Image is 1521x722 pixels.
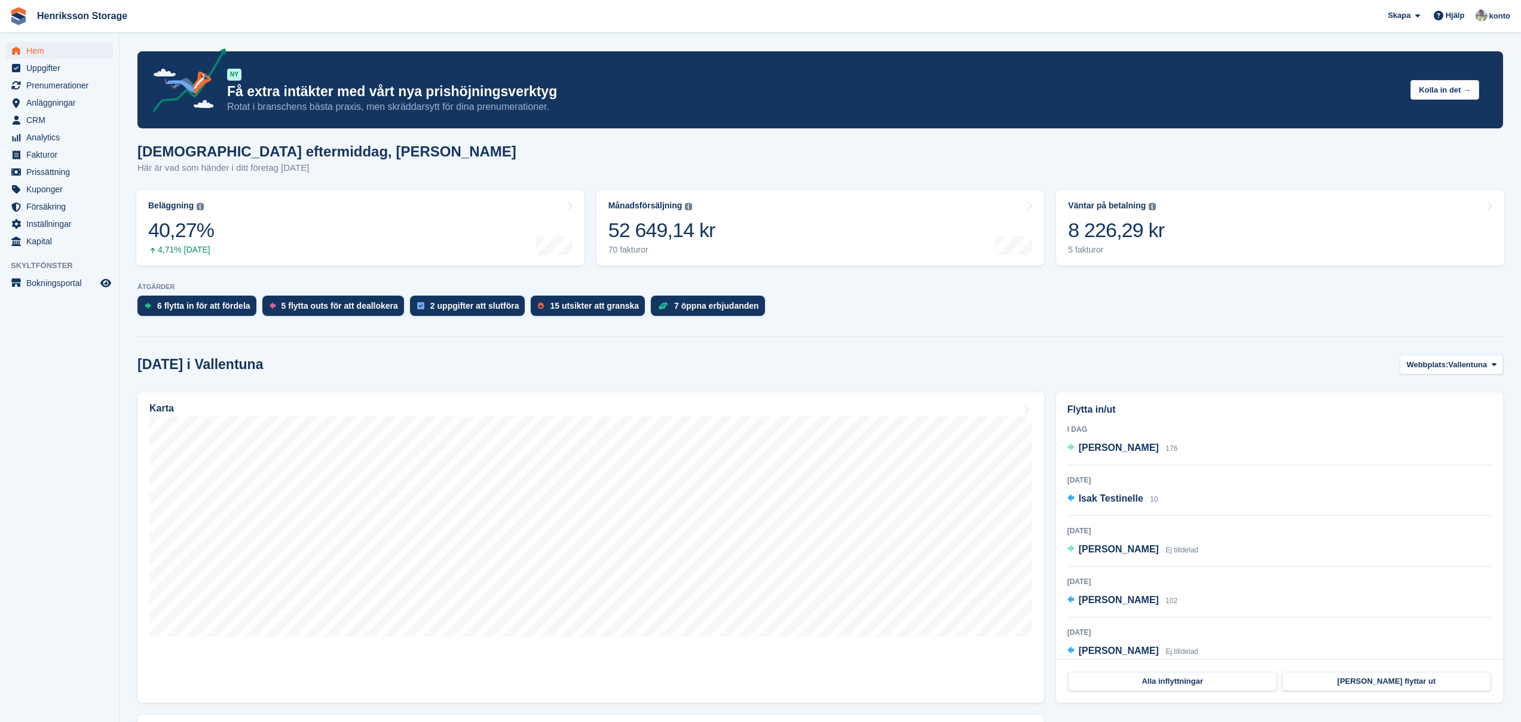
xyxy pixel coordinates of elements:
span: Vallentuna [1448,359,1487,371]
span: Fakturor [26,146,98,163]
a: Väntar på betalning 8 226,29 kr 5 fakturor [1056,190,1504,266]
p: Rotat i branschens bästa praxis, men skräddarsytt för dina prenumerationer. [227,100,1401,113]
a: 7 öppna erbjudanden [651,296,771,322]
span: 176 [1165,444,1177,453]
span: Skapa [1388,10,1410,21]
a: Henriksson Storage [32,6,132,26]
img: icon-info-grey-7440780725fd019a000dd9b08b2336e03edf1995a4989e88bcd33f0948082b44.svg [197,203,204,210]
span: Kuponger [26,181,98,198]
a: 2 uppgifter att slutföra [410,296,531,322]
div: 5 fakturor [1068,245,1164,255]
a: menu [6,198,113,215]
a: 6 flytta in för att fördela [137,296,262,322]
div: Beläggning [148,201,194,211]
span: Prenumerationer [26,77,98,94]
a: menu [6,129,113,146]
img: Daniel Axberg [1476,10,1488,21]
a: [PERSON_NAME] Ej tilldelad [1067,644,1198,659]
span: Uppgifter [26,60,98,76]
span: Hem [26,42,98,59]
span: Försäkring [26,198,98,215]
a: menu [6,181,113,198]
div: [DATE] [1067,526,1492,536]
a: menu [6,94,113,111]
a: Isak Testinelle 10 [1067,491,1158,507]
a: menu [6,164,113,180]
span: Anläggningar [26,94,98,111]
span: CRM [26,112,98,128]
a: [PERSON_NAME] Ej tilldelad [1067,542,1198,558]
span: Ej tilldelad [1165,546,1198,554]
div: [DATE] [1067,475,1492,486]
img: task-75834270c22a3079a89374b754ae025e5fb1db73e45f91037f5363f120a921f8.svg [417,302,424,309]
a: menu [6,112,113,128]
span: Hjälp [1446,10,1465,21]
span: [PERSON_NAME] [1079,646,1159,656]
div: NY [227,69,241,81]
span: Skyltfönster [11,260,119,272]
span: Bokningsportal [26,275,98,291]
img: price-adjustments-announcement-icon-8257ccfd72463d97f412b2fc003d46551f7dbcb40ab6d574587a9cd5c0d94... [143,48,227,116]
div: 40,27% [148,218,214,242]
div: 4,71% [DATE] [148,245,214,255]
a: menu [6,216,113,232]
button: Webbplats: Vallentuna [1400,355,1503,374]
h2: Karta [149,403,174,414]
a: [PERSON_NAME] 102 [1067,593,1178,609]
div: 6 flytta in för att fördela [157,301,250,311]
a: menu [6,42,113,59]
a: menu [6,60,113,76]
div: 7 öppna erbjudanden [674,301,759,311]
span: [PERSON_NAME] [1079,544,1159,554]
div: 52 649,14 kr [608,218,715,242]
span: Prissättning [26,164,98,180]
a: menu [6,233,113,250]
div: [DATE] [1067,627,1492,638]
img: deal-1b604bf984904fb50ccaf53a9ad4b4a5d6e5aea283cecdc64d6e3604feb123c2.svg [658,302,668,310]
div: 15 utsikter att granska [550,301,639,311]
a: Månadsförsäljning 52 649,14 kr 70 fakturor [596,190,1045,266]
img: stora-icon-8386f47178a22dfd0bd8f6a31ec36ba5ce8667c1dd55bd0f319d3a0aa187defe.svg [10,7,27,25]
span: Analytics [26,129,98,146]
a: [PERSON_NAME] 176 [1067,441,1178,456]
a: Beläggning 40,27% 4,71% [DATE] [136,190,584,266]
span: [PERSON_NAME] [1079,595,1159,605]
div: 8 226,29 kr [1068,218,1164,242]
img: prospect-51fa495bee0391a8d652442698ab0144808aea92771e9ea1ae160a38d050c398.svg [538,302,544,309]
a: menu [6,77,113,94]
h2: [DATE] i Vallentuna [137,357,263,373]
p: ÅTGÄRDER [137,283,1503,291]
a: 15 utsikter att granska [531,296,651,322]
span: konto [1489,10,1510,22]
img: move_ins_to_allocate_icon-fdf77a2bb77ea45bf5b3d319d69a93e2d87916cf1d5bf7949dd705db3b84f3ca.svg [145,302,151,309]
span: Isak Testinelle [1079,493,1143,503]
a: Karta [137,392,1044,703]
a: 5 flytta outs för att deallokera [262,296,410,322]
a: Alla inflyttningar [1068,672,1277,691]
span: Inställningar [26,216,98,232]
span: 102 [1165,597,1177,605]
a: [PERSON_NAME] flyttar ut [1282,672,1491,691]
img: icon-info-grey-7440780725fd019a000dd9b08b2336e03edf1995a4989e88bcd33f0948082b44.svg [685,203,692,210]
div: I dag [1067,424,1492,435]
button: Kolla in det → [1410,80,1479,100]
div: 2 uppgifter att slutföra [430,301,519,311]
a: menu [6,146,113,163]
div: [DATE] [1067,576,1492,587]
span: Webbplats: [1406,359,1448,371]
div: Väntar på betalning [1068,201,1146,211]
span: Kapital [26,233,98,250]
h2: Flytta in/ut [1067,403,1492,417]
p: Få extra intäkter med vårt nya prishöjningsverktyg [227,83,1401,100]
a: meny [6,275,113,291]
img: move_outs_to_deallocate_icon-f764333ba52eb49d3ac5e1228854f67142a1ed5810a6f6cc68b1a99e826820c5.svg [270,302,276,309]
div: 70 fakturor [608,245,715,255]
img: icon-info-grey-7440780725fd019a000dd9b08b2336e03edf1995a4989e88bcd33f0948082b44.svg [1149,203,1156,210]
h1: [DEMOGRAPHIC_DATA] eftermiddag, [PERSON_NAME] [137,143,516,159]
span: Ej tilldelad [1165,647,1198,656]
a: Förhandsgranska butik [99,276,113,290]
div: Månadsförsäljning [608,201,683,211]
span: 10 [1150,495,1158,503]
span: [PERSON_NAME] [1079,443,1159,453]
p: Här är vad som händer i ditt företag [DATE] [137,161,516,175]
